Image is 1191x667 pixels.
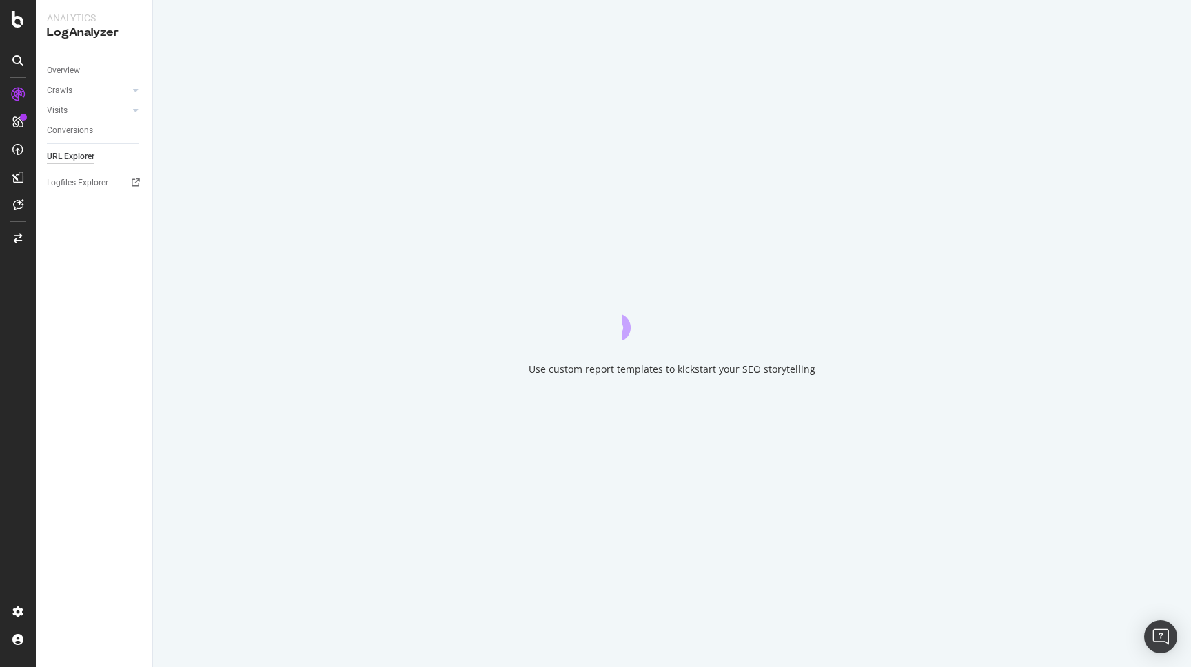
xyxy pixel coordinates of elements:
[47,25,141,41] div: LogAnalyzer
[47,63,143,78] a: Overview
[47,150,143,164] a: URL Explorer
[47,176,143,190] a: Logfiles Explorer
[622,291,722,340] div: animation
[47,176,108,190] div: Logfiles Explorer
[47,123,93,138] div: Conversions
[1144,620,1177,653] div: Open Intercom Messenger
[47,103,68,118] div: Visits
[47,103,129,118] a: Visits
[47,83,129,98] a: Crawls
[529,362,815,376] div: Use custom report templates to kickstart your SEO storytelling
[47,63,80,78] div: Overview
[47,11,141,25] div: Analytics
[47,83,72,98] div: Crawls
[47,123,143,138] a: Conversions
[47,150,94,164] div: URL Explorer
